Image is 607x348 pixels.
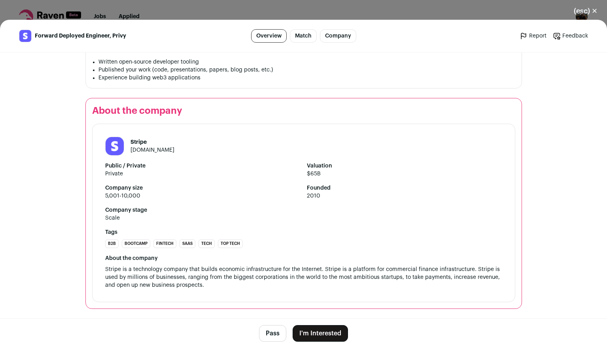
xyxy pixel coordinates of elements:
a: Report [520,32,546,40]
div: Scale [105,214,120,222]
li: Top Tech [218,239,243,248]
li: B2B [105,239,119,248]
a: Company [320,29,356,43]
div: About the company [105,254,502,262]
span: 2010 [307,192,502,200]
strong: Valuation [307,162,502,170]
li: Published your work (code, presentations, papers, blog posts, etc.) [98,66,515,74]
li: Experience building web3 applications [98,74,515,82]
li: Tech [199,239,215,248]
strong: Company stage [105,206,502,214]
button: I'm Interested [293,325,348,342]
strong: Tags [105,228,502,236]
span: Forward Deployed Engineer, Privy [35,32,126,40]
h1: Stripe [130,138,174,146]
a: Feedback [553,32,588,40]
strong: Public / Private [105,162,301,170]
strong: Company size [105,184,301,192]
strong: Founded [307,184,502,192]
li: Bootcamp [122,239,150,248]
a: Match [290,29,317,43]
li: Fintech [153,239,176,248]
span: Stripe is a technology company that builds economic infrastructure for the Internet. Stripe is a ... [105,267,501,288]
span: $65B [307,170,502,178]
button: Pass [259,325,286,342]
a: [DOMAIN_NAME] [130,147,174,153]
a: Overview [251,29,287,43]
li: SaaS [180,239,195,248]
img: c29228e9d9ae75acbec9f97acea12ad61565c350f760a79d6eec3e18ba7081be.jpg [19,30,31,42]
li: Written open-source developer tooling [98,58,515,66]
img: c29228e9d9ae75acbec9f97acea12ad61565c350f760a79d6eec3e18ba7081be.jpg [106,137,124,155]
span: Private [105,170,301,178]
button: Close modal [564,2,607,20]
span: 5,001-10,000 [105,192,301,200]
h2: About the company [92,105,515,117]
